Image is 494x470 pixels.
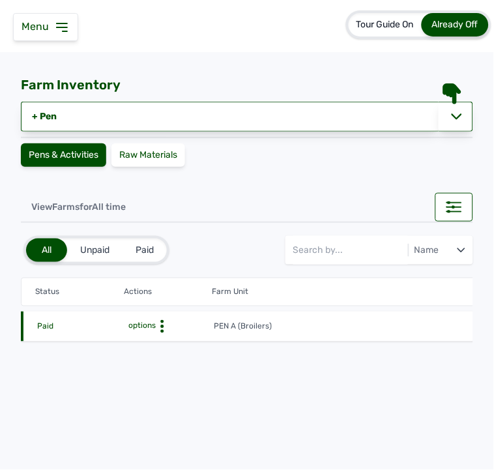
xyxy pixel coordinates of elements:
span: Tour Guide On [356,19,414,30]
div: Raw Materials [111,143,185,167]
th: Status [35,286,123,298]
div: Pens & Activities [21,143,106,167]
div: Paid [123,239,167,262]
div: View for All time [21,193,136,222]
a: Menu [22,20,70,33]
div: All [26,239,67,262]
input: Search by... [293,236,408,265]
span: Menu [22,20,54,33]
td: Paid [36,321,125,334]
div: Name [412,244,442,257]
a: + Pen [21,102,439,132]
div: Unpaid [67,239,123,262]
span: options [126,321,156,330]
span: Already Off [432,19,478,30]
span: Farms [52,201,80,213]
th: Actions [123,286,212,298]
p: Farm Inventory [21,76,121,94]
